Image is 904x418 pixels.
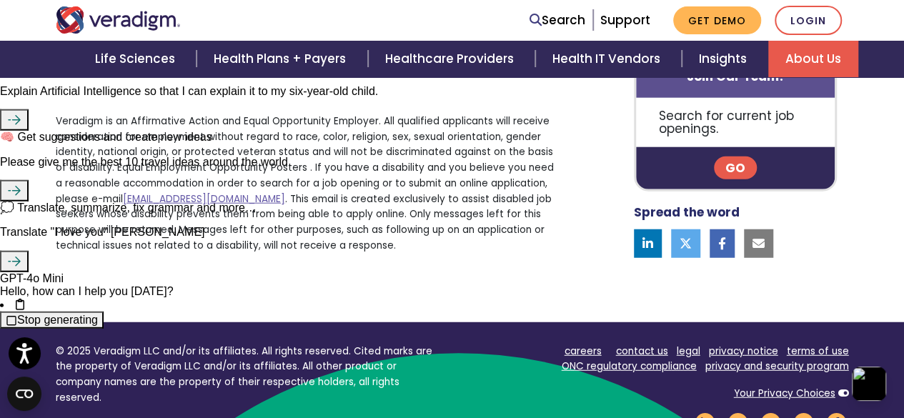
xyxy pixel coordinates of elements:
a: Login [775,6,842,35]
a: Support [600,11,650,29]
a: legal [677,344,700,358]
p: Search for current job openings. [636,98,835,147]
a: Health Plans + Payers [197,41,367,77]
a: Get Demo [673,6,761,34]
p: © 2025 Veradigm LLC and/or its affiliates. All rights reserved. Cited marks are the property of V... [56,344,442,406]
a: terms of use [787,344,849,358]
a: privacy notice [709,344,778,358]
p: Veradigm is an Affirmative Action and Equal Opportunity Employer. All qualified applicants will r... [56,114,554,254]
a: Search [530,11,585,30]
a: Life Sciences [78,41,197,77]
a: About Us [768,41,858,77]
a: Healthcare Providers [368,41,535,77]
a: ONC regulatory compliance [562,359,697,373]
a: careers [565,344,602,358]
a: [EMAIL_ADDRESS][DOMAIN_NAME] [123,192,285,206]
strong: Spread the word [634,204,740,221]
a: Insights [682,41,768,77]
a: Go [714,156,757,179]
a: privacy and security program [705,359,849,373]
div: Stop generating [6,314,98,327]
a: Your Privacy Choices [734,387,835,400]
button: Open CMP widget [7,377,41,411]
img: Veradigm logo [56,6,181,34]
a: Health IT Vendors [535,41,682,77]
a: contact us [616,344,668,358]
strong: Join Our Team! [687,68,784,85]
